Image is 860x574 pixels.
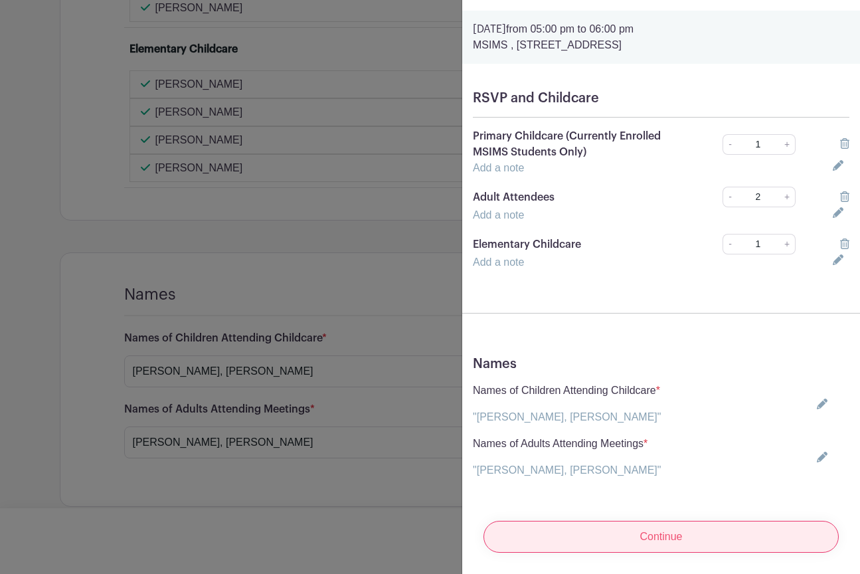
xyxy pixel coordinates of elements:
p: Names of Adults Attending Meetings [473,436,661,452]
a: + [779,234,796,254]
a: "[PERSON_NAME], [PERSON_NAME]" [473,411,661,423]
p: from 05:00 pm to 06:00 pm [473,21,849,37]
h5: RSVP and Childcare [473,90,849,106]
p: Adult Attendees [473,189,686,205]
p: MSIMS , [STREET_ADDRESS] [473,37,849,53]
h5: Names [473,356,849,372]
a: - [723,234,737,254]
a: Add a note [473,209,524,221]
input: Continue [483,521,839,553]
a: Add a note [473,256,524,268]
a: + [779,134,796,155]
p: Primary Childcare (Currently Enrolled MSIMS Students Only) [473,128,686,160]
a: Add a note [473,162,524,173]
p: Elementary Childcare [473,237,686,252]
a: - [723,187,737,207]
strong: [DATE] [473,24,506,35]
p: Names of Children Attending Childcare [473,383,661,399]
a: - [723,134,737,155]
a: + [779,187,796,207]
a: "[PERSON_NAME], [PERSON_NAME]" [473,464,661,476]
